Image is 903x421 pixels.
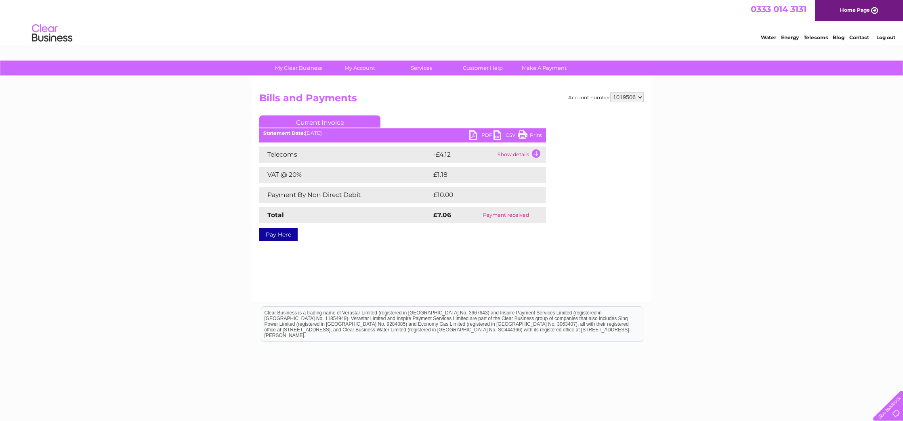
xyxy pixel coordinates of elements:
a: My Account [327,61,393,75]
a: Make A Payment [511,61,577,75]
h2: Bills and Payments [259,92,644,108]
a: CSV [493,130,518,142]
a: My Clear Business [265,61,332,75]
img: logo.png [31,21,73,46]
td: Telecoms [259,147,431,163]
td: £1.18 [431,167,525,183]
a: Contact [849,34,869,40]
a: Print [518,130,542,142]
a: Water [761,34,776,40]
strong: Total [267,211,284,219]
a: 0333 014 3131 [751,4,806,14]
a: PDF [469,130,493,142]
a: Blog [833,34,844,40]
td: £10.00 [431,187,529,203]
div: Account number [568,92,644,102]
b: Statement Date: [263,130,305,136]
div: [DATE] [259,130,546,136]
a: Telecoms [804,34,828,40]
a: Pay Here [259,228,298,241]
td: Payment received [466,207,546,223]
a: Energy [781,34,799,40]
strong: £7.06 [433,211,451,219]
a: Current Invoice [259,115,380,128]
td: Payment By Non Direct Debit [259,187,431,203]
a: Log out [876,34,895,40]
div: Clear Business is a trading name of Verastar Limited (registered in [GEOGRAPHIC_DATA] No. 3667643... [261,4,643,39]
td: VAT @ 20% [259,167,431,183]
a: Services [388,61,455,75]
td: Show details [496,147,546,163]
td: -£4.12 [431,147,496,163]
a: Customer Help [449,61,516,75]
